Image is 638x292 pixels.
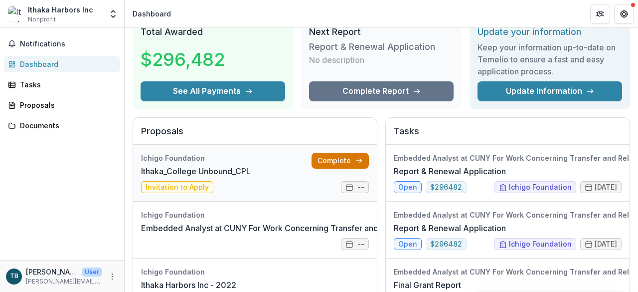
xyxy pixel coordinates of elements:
div: Documents [20,120,112,131]
p: [PERSON_NAME][EMAIL_ADDRESS][DOMAIN_NAME] [26,277,102,286]
a: Documents [4,117,120,134]
a: Report & Renewal Application [394,222,506,234]
span: Notifications [20,40,116,48]
a: Proposals [4,97,120,113]
div: Proposals [20,100,112,110]
a: Dashboard [4,56,120,72]
h2: Proposals [141,126,369,145]
button: Open entity switcher [106,4,120,24]
a: Update Information [478,81,622,101]
a: Complete [312,153,369,169]
h3: Keep your information up-to-date on Temelio to ensure a fast and easy application process. [478,41,622,77]
h3: Report & Renewal Application [309,41,435,52]
a: Tasks [4,76,120,93]
button: More [106,271,118,283]
div: Dashboard [20,59,112,69]
button: Get Help [614,4,634,24]
p: [PERSON_NAME] [26,267,78,277]
button: Notifications [4,36,120,52]
span: Nonprofit [28,15,56,24]
h2: Next Report [309,26,454,37]
div: Ithaka Harbors Inc [28,4,93,15]
div: Dashboard [133,8,171,19]
h2: Total Awarded [141,26,285,37]
div: Tasks [20,79,112,90]
button: See All Payments [141,81,285,101]
button: Partners [590,4,610,24]
a: Ithaka Harbors Inc - 2022 [141,279,236,291]
a: Report & Renewal Application [394,165,506,177]
a: Embedded Analyst at CUNY For Work Concerning Transfer and Related Aspects of Student Success [141,222,516,234]
h2: Update your information [478,26,622,37]
h2: Tasks [394,126,622,145]
p: No description [309,54,364,66]
h3: $296,482 [141,46,225,73]
p: User [82,268,102,277]
div: Tommaso Bardelli [10,273,18,280]
img: Ithaka Harbors Inc [8,6,24,22]
nav: breadcrumb [129,6,175,21]
a: Complete Report [309,81,454,101]
a: Final Grant Report [394,279,461,291]
a: Ithaka_College Unbound_CPL [141,165,251,177]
